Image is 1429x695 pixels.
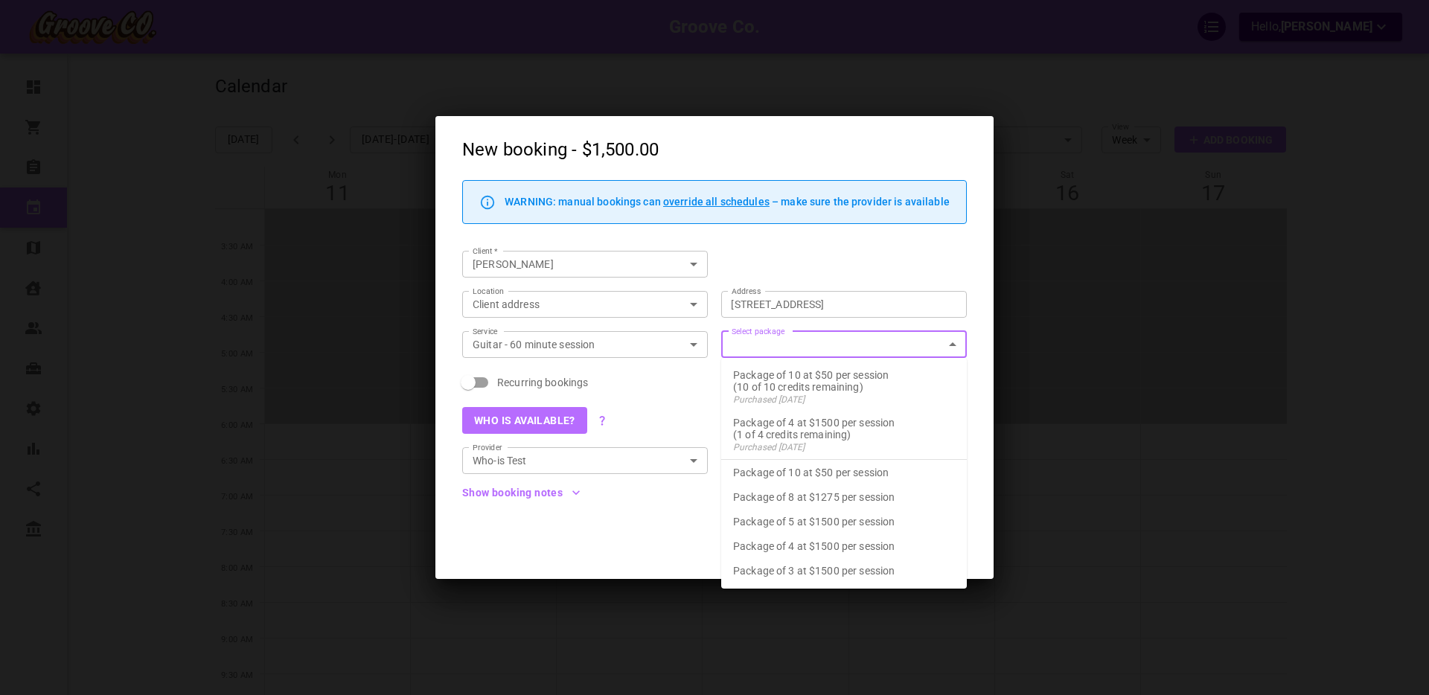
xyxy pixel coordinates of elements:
p: (1 of 4 credits remaining) [733,429,955,440]
label: Location [473,286,504,297]
p: Package of 5 at $1500 per session [733,515,955,528]
label: Select package [732,326,784,337]
span: Recurring bookings [497,375,588,390]
button: Who is available? [462,407,587,434]
p: Package of 4 at $1500 per session [733,539,955,553]
span: override all schedules [663,196,770,208]
input: AddressClear [725,295,947,313]
p: Package of 8 at $1275 per session [733,490,955,504]
p: WARNING: manual bookings can – make sure the provider is available [505,196,950,208]
p: Package of 10 at $50 per session [733,368,955,407]
label: Address [732,286,761,297]
svg: Use the Smart Clusters functionality to find the most suitable provider for the selected service ... [596,414,608,426]
span: Purchased [DATE] [733,442,805,452]
button: Open [683,450,704,471]
p: Package of 4 at $1500 per session [733,416,955,455]
label: Service [473,326,498,337]
div: Client address [473,297,697,312]
p: Package of 3 at $1500 per session [733,564,955,577]
input: Type to search [467,255,659,274]
p: (10 of 10 credits remaining) [733,382,955,392]
label: Provider [473,442,502,453]
label: Client [473,246,498,257]
button: Close [942,334,963,355]
h2: New booking - $1,500.00 [435,116,994,180]
span: Purchased [DATE] [733,394,805,405]
button: Open [683,334,704,355]
p: Package of 10 at $50 per session [733,466,955,479]
button: Show booking notes [462,487,581,498]
button: Open [683,254,704,275]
